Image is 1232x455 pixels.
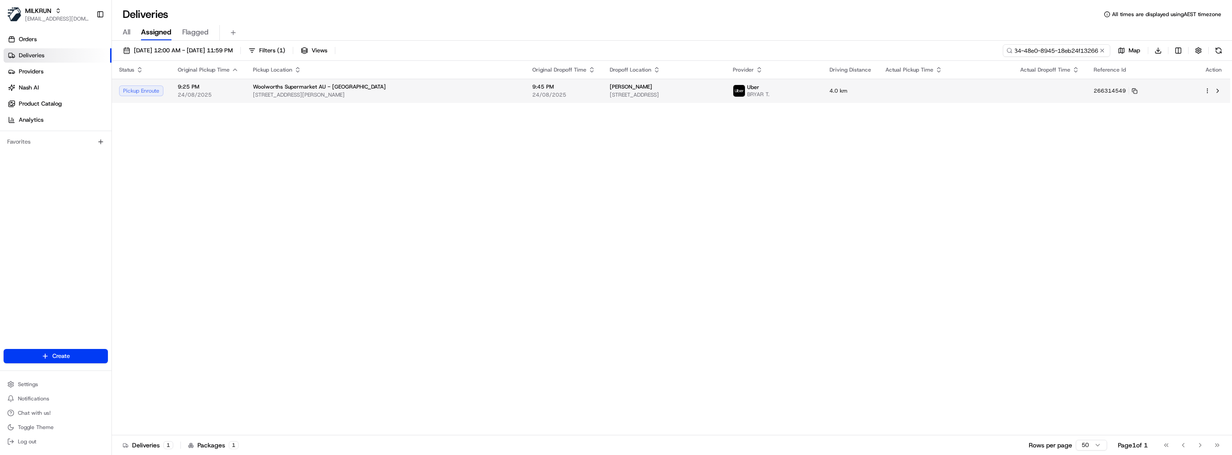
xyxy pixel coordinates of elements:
[747,91,770,98] span: BRYAR T.
[4,407,108,419] button: Chat with us!
[4,113,111,127] a: Analytics
[4,349,108,363] button: Create
[4,378,108,391] button: Settings
[123,441,173,450] div: Deliveries
[18,395,49,402] span: Notifications
[1020,66,1070,73] span: Actual Dropoff Time
[253,83,386,90] span: Woolworths Supermarket AU - [GEOGRAPHIC_DATA]
[178,66,230,73] span: Original Pickup Time
[4,392,108,405] button: Notifications
[178,83,239,90] span: 9:25 PM
[19,51,44,60] span: Deliveries
[119,66,134,73] span: Status
[52,352,70,360] span: Create
[259,47,285,55] span: Filters
[747,84,759,91] span: Uber
[163,441,173,449] div: 1
[830,87,871,94] span: 4.0 km
[1129,47,1140,55] span: Map
[4,97,111,111] a: Product Catalog
[18,381,38,388] span: Settings
[19,84,39,92] span: Nash AI
[4,435,108,448] button: Log out
[532,66,586,73] span: Original Dropoff Time
[1029,441,1072,450] p: Rows per page
[182,27,209,38] span: Flagged
[312,47,327,55] span: Views
[18,438,36,445] span: Log out
[123,27,130,38] span: All
[4,48,111,63] a: Deliveries
[1212,44,1225,57] button: Refresh
[19,68,43,76] span: Providers
[18,424,54,431] span: Toggle Theme
[1204,66,1223,73] div: Action
[178,91,239,98] span: 24/08/2025
[610,83,652,90] span: [PERSON_NAME]
[19,35,37,43] span: Orders
[830,66,871,73] span: Driving Distance
[297,44,331,57] button: Views
[4,421,108,434] button: Toggle Theme
[7,7,21,21] img: MILKRUN
[610,66,651,73] span: Dropoff Location
[733,85,745,97] img: uber-new-logo.jpeg
[733,66,754,73] span: Provider
[1114,44,1144,57] button: Map
[19,100,62,108] span: Product Catalog
[25,15,89,22] button: [EMAIL_ADDRESS][DOMAIN_NAME]
[4,81,111,95] a: Nash AI
[4,4,93,25] button: MILKRUNMILKRUN[EMAIL_ADDRESS][DOMAIN_NAME]
[119,44,237,57] button: [DATE] 12:00 AM - [DATE] 11:59 PM
[18,409,51,417] span: Chat with us!
[134,47,233,55] span: [DATE] 12:00 AM - [DATE] 11:59 PM
[25,6,51,15] button: MILKRUN
[532,83,595,90] span: 9:45 PM
[253,91,518,98] span: [STREET_ADDRESS][PERSON_NAME]
[1094,66,1126,73] span: Reference Id
[4,135,108,149] div: Favorites
[4,64,111,79] a: Providers
[532,91,595,98] span: 24/08/2025
[1112,11,1221,18] span: All times are displayed using AEST timezone
[885,66,933,73] span: Actual Pickup Time
[253,66,292,73] span: Pickup Location
[19,116,43,124] span: Analytics
[229,441,239,449] div: 1
[244,44,289,57] button: Filters(1)
[1118,441,1148,450] div: Page 1 of 1
[188,441,239,450] div: Packages
[141,27,171,38] span: Assigned
[123,7,168,21] h1: Deliveries
[4,32,111,47] a: Orders
[1094,87,1138,94] button: 266314549
[277,47,285,55] span: ( 1 )
[1003,44,1110,57] input: Type to search
[610,91,719,98] span: [STREET_ADDRESS]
